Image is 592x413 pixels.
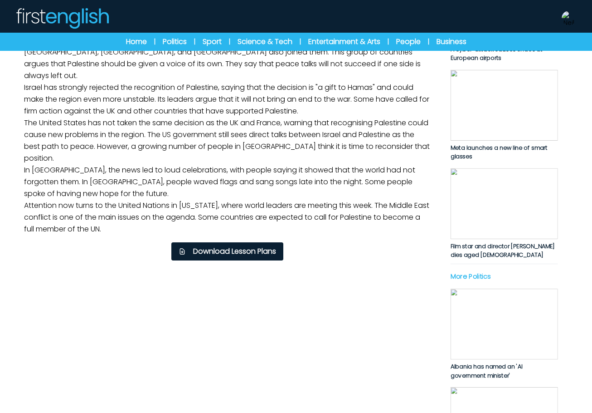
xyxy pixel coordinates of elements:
img: PJl9VkwkmoiLmIwr0aEIaWRaighPRt04lbkCKz6d.jpg [451,289,558,359]
img: Logo [15,7,109,29]
span: | [428,37,429,46]
a: People [396,36,421,47]
a: Politics [163,36,187,47]
span: | [194,37,195,46]
a: Home [126,36,147,47]
span: | [300,37,301,46]
a: Albania has named an 'AI government minister' [451,289,558,380]
a: Science & Tech [238,36,292,47]
img: JQsL3KWEgEu7dnoNYo7CWeoSdwcM0V4ECiitipN5.jpg [451,70,558,141]
span: | [229,37,230,46]
img: Neil Storey [562,11,576,25]
span: | [388,37,389,46]
span: Film star and director [PERSON_NAME] dies aged [DEMOGRAPHIC_DATA] [451,242,555,259]
a: Film star and director [PERSON_NAME] dies aged [DEMOGRAPHIC_DATA] [451,168,558,260]
img: YrL63yUIgoHdZhpemvAwWCytU424AlCZiyGt5Tri.jpg [451,168,558,239]
button: Download Lesson Plans [171,242,283,261]
span: A cyber-attack causes chaos at European airports [451,45,543,63]
a: Sport [203,36,222,47]
a: Entertainment & Arts [308,36,380,47]
a: Meta launches a new line of smart glasses [451,70,558,161]
span: | [154,37,155,46]
span: Meta launches a new line of smart glasses [451,143,548,161]
a: Business [437,36,466,47]
p: More Politics [451,271,558,281]
span: Albania has named an 'AI government minister' [451,363,522,380]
